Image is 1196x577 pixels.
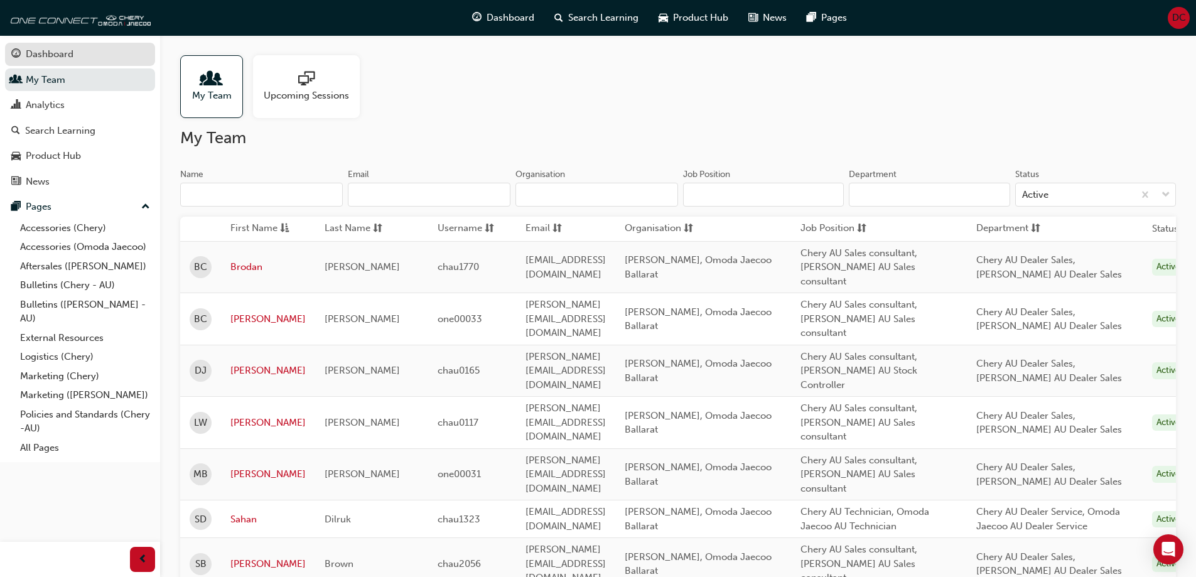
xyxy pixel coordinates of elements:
span: [PERSON_NAME] [325,417,400,428]
input: Department [849,183,1010,207]
span: [PERSON_NAME], Omoda Jaecoo Ballarat [625,506,772,532]
span: Job Position [800,221,854,237]
span: car-icon [659,10,668,26]
a: Sahan [230,512,306,527]
span: [PERSON_NAME], Omoda Jaecoo Ballarat [625,306,772,332]
span: Brown [325,558,353,569]
button: DashboardMy TeamAnalyticsSearch LearningProduct HubNews [5,40,155,195]
span: LW [194,416,207,430]
span: down-icon [1161,187,1170,203]
a: Product Hub [5,144,155,168]
div: Analytics [26,98,65,112]
span: Dilruk [325,514,351,525]
span: Chery AU Dealer Sales, [PERSON_NAME] AU Dealer Sales [976,551,1122,577]
span: up-icon [141,199,150,215]
a: search-iconSearch Learning [544,5,649,31]
div: Job Position [683,168,730,181]
div: News [26,175,50,189]
span: [PERSON_NAME], Omoda Jaecoo Ballarat [625,358,772,384]
a: Search Learning [5,119,155,143]
span: sorting-icon [373,221,382,237]
span: Pages [821,11,847,25]
button: Departmentsorting-icon [976,221,1045,237]
span: chau1323 [438,514,480,525]
span: search-icon [11,126,20,137]
div: Department [849,168,897,181]
span: [PERSON_NAME], Omoda Jaecoo Ballarat [625,410,772,436]
span: [PERSON_NAME], Omoda Jaecoo Ballarat [625,551,772,577]
span: Upcoming Sessions [264,89,349,103]
span: Last Name [325,221,370,237]
span: Username [438,221,482,237]
span: First Name [230,221,277,237]
span: [PERSON_NAME][EMAIL_ADDRESS][DOMAIN_NAME] [525,402,606,442]
a: news-iconNews [738,5,797,31]
button: Last Namesorting-icon [325,221,394,237]
span: news-icon [748,10,758,26]
span: [PERSON_NAME] [325,468,400,480]
a: guage-iconDashboard [462,5,544,31]
span: chart-icon [11,100,21,111]
div: Status [1015,168,1039,181]
span: Chery AU Sales consultant, [PERSON_NAME] AU Sales consultant [800,455,917,494]
span: Chery AU Dealer Sales, [PERSON_NAME] AU Dealer Sales [976,358,1122,384]
div: Search Learning [25,124,95,138]
div: Active [1152,414,1185,431]
span: [PERSON_NAME][EMAIL_ADDRESS][DOMAIN_NAME] [525,351,606,391]
span: prev-icon [138,552,148,568]
span: Chery AU Sales consultant, [PERSON_NAME] AU Sales consultant [800,247,917,287]
span: Chery AU Sales consultant, [PERSON_NAME] AU Stock Controller [800,351,917,391]
a: Brodan [230,260,306,274]
a: [PERSON_NAME] [230,364,306,378]
div: Active [1152,556,1185,573]
a: [PERSON_NAME] [230,467,306,482]
span: news-icon [11,176,21,188]
span: one00033 [438,313,482,325]
div: Name [180,168,203,181]
div: Active [1152,362,1185,379]
span: sorting-icon [684,221,693,237]
a: Marketing (Chery) [15,367,155,386]
span: [EMAIL_ADDRESS][DOMAIN_NAME] [525,506,606,532]
span: asc-icon [280,221,289,237]
span: Chery AU Sales consultant, [PERSON_NAME] AU Sales consultant [800,402,917,442]
div: Organisation [515,168,565,181]
span: guage-icon [11,49,21,60]
span: DJ [195,364,207,378]
span: MB [193,467,208,482]
a: Dashboard [5,43,155,66]
input: Email [348,183,510,207]
img: oneconnect [6,5,151,30]
a: [PERSON_NAME] [230,416,306,430]
h2: My Team [180,128,1176,148]
div: Product Hub [26,149,81,163]
span: sorting-icon [485,221,494,237]
span: people-icon [11,75,21,86]
a: Marketing ([PERSON_NAME]) [15,386,155,405]
a: [PERSON_NAME] [230,312,306,326]
button: DC [1168,7,1190,29]
a: car-iconProduct Hub [649,5,738,31]
a: Accessories (Chery) [15,218,155,238]
span: Product Hub [673,11,728,25]
span: chau0117 [438,417,478,428]
div: Active [1152,311,1185,328]
a: Accessories (Omoda Jaecoo) [15,237,155,257]
span: sorting-icon [552,221,562,237]
span: [PERSON_NAME][EMAIL_ADDRESS][DOMAIN_NAME] [525,299,606,338]
div: Active [1152,466,1185,483]
a: My Team [180,55,253,118]
span: Chery AU Dealer Sales, [PERSON_NAME] AU Dealer Sales [976,306,1122,332]
span: [PERSON_NAME], Omoda Jaecoo Ballarat [625,461,772,487]
button: Job Positionsorting-icon [800,221,870,237]
button: Emailsorting-icon [525,221,595,237]
span: pages-icon [807,10,816,26]
span: chau0165 [438,365,480,376]
input: Organisation [515,183,678,207]
span: Email [525,221,550,237]
a: External Resources [15,328,155,348]
div: Open Intercom Messenger [1153,534,1183,564]
span: Chery AU Dealer Sales, [PERSON_NAME] AU Dealer Sales [976,410,1122,436]
div: Email [348,168,369,181]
